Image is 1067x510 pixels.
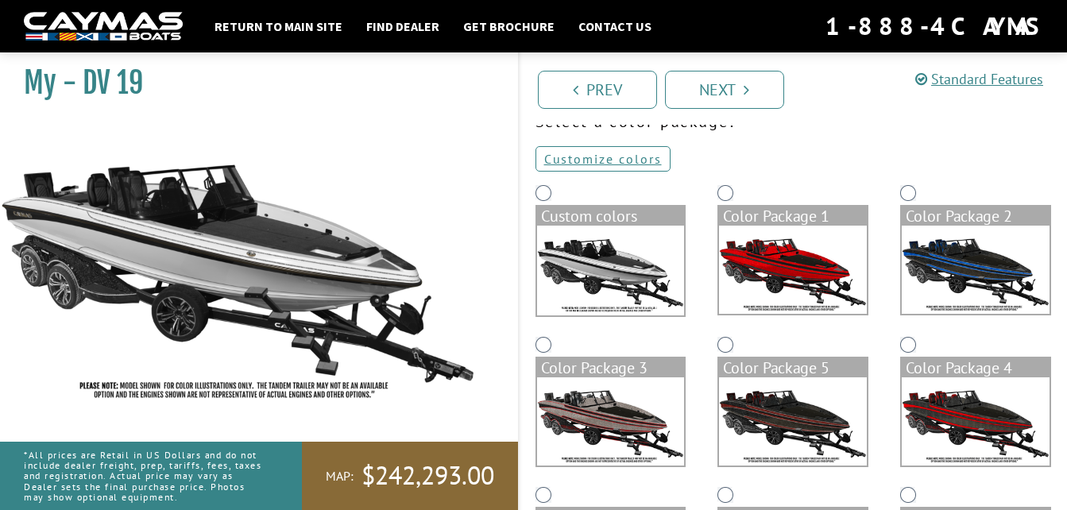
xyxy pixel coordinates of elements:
[537,226,685,315] img: DV22-Base-Layer.png
[719,377,867,466] img: color_package_375.png
[24,442,266,510] p: *All prices are Retail in US Dollars and do not include dealer freight, prep, tariffs, fees, taxe...
[537,377,685,466] img: color_package_374.png
[535,146,671,172] a: Customize colors
[455,16,562,37] a: Get Brochure
[361,459,494,493] span: $242,293.00
[719,207,867,226] div: Color Package 1
[538,71,657,109] a: Prev
[665,71,784,109] a: Next
[24,12,183,41] img: white-logo-c9c8dbefe5ff5ceceb0f0178aa75bf4bb51f6bca0971e226c86eb53dfe498488.png
[24,65,478,101] h1: My - DV 19
[902,358,1050,377] div: Color Package 4
[302,442,518,510] a: MAP:$242,293.00
[537,358,685,377] div: Color Package 3
[902,377,1050,466] img: color_package_376.png
[902,207,1050,226] div: Color Package 2
[207,16,350,37] a: Return to main site
[358,16,447,37] a: Find Dealer
[537,207,685,226] div: Custom colors
[825,9,1043,44] div: 1-888-4CAYMAS
[570,16,659,37] a: Contact Us
[719,358,867,377] div: Color Package 5
[902,226,1050,314] img: color_package_373.png
[719,226,867,314] img: color_package_372.png
[915,70,1043,88] a: Standard Features
[326,468,354,485] span: MAP:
